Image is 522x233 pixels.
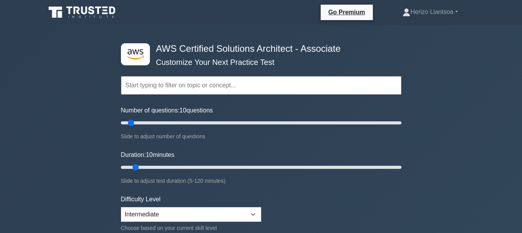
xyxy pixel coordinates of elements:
input: Start typing to filter on topic or concept... [121,76,401,95]
h4: AWS Certified Solutions Architect - Associate [153,43,364,54]
span: 10 [180,107,187,114]
a: Herizo Liantsoa [384,4,476,20]
a: Go Premium [324,7,370,17]
span: 10 [146,151,153,158]
label: Number of questions: questions [121,106,213,115]
label: Duration: minutes [121,150,175,160]
label: Difficulty Level [121,195,161,204]
div: Slide to adjust number of questions [121,132,401,141]
div: Slide to adjust test duration (5-120 minutes) [121,176,401,185]
div: Choose based on your current skill level [121,223,261,233]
